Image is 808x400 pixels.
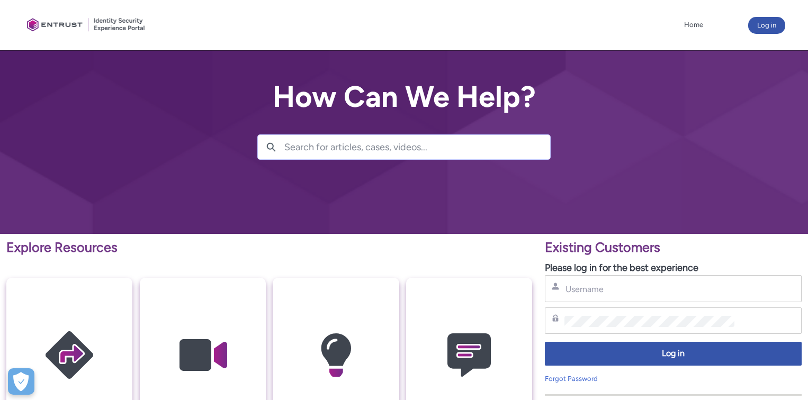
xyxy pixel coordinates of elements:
p: Explore Resources [6,238,532,258]
p: Existing Customers [545,238,802,258]
h2: How Can We Help? [257,80,551,113]
button: Search [258,135,284,159]
div: Cookie Preferences [8,368,34,395]
button: Open Preferences [8,368,34,395]
a: Home [681,17,706,33]
span: Log in [552,348,795,360]
a: Forgot Password [545,375,598,383]
button: Log in [545,342,802,366]
input: Search for articles, cases, videos... [284,135,550,159]
input: Username [564,284,734,295]
p: Please log in for the best experience [545,261,802,275]
button: Log in [748,17,785,34]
